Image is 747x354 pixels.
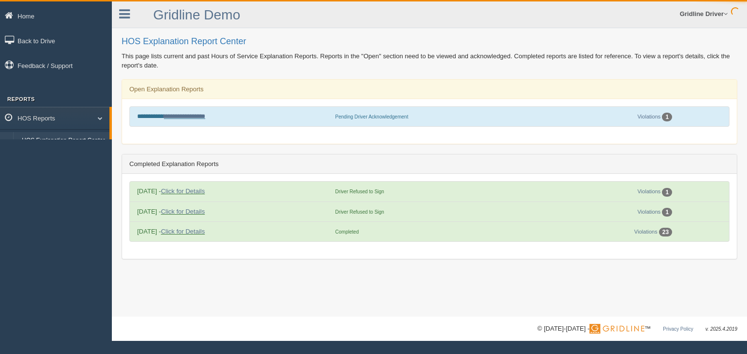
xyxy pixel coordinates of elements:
div: 23 [659,228,672,236]
div: 1 [662,188,672,197]
a: Click for Details [161,187,205,195]
div: Completed Explanation Reports [122,154,737,174]
a: Click for Details [161,208,205,215]
a: Violations [638,209,661,215]
div: 1 [662,113,672,121]
span: Driver Refused to Sign [335,189,384,194]
div: [DATE] - [132,227,330,236]
span: Driver Refused to Sign [335,209,384,215]
h2: HOS Explanation Report Center [122,37,737,47]
img: Gridline [589,324,644,334]
span: Pending Driver Acknowledgement [335,114,408,119]
a: Gridline Demo [153,7,240,22]
div: [DATE] - [132,186,330,196]
div: 1 [662,208,672,217]
span: v. 2025.4.2019 [706,326,737,332]
div: Open Explanation Reports [122,80,737,99]
div: © [DATE]-[DATE] - ™ [537,324,737,334]
span: Completed [335,229,358,235]
a: HOS Explanation Report Center [18,132,109,150]
a: Violations [638,188,661,194]
a: Violations [638,114,661,119]
a: Privacy Policy [663,326,693,332]
a: Violations [634,229,658,235]
div: [DATE] - [132,207,330,216]
a: Click for Details [161,228,205,235]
